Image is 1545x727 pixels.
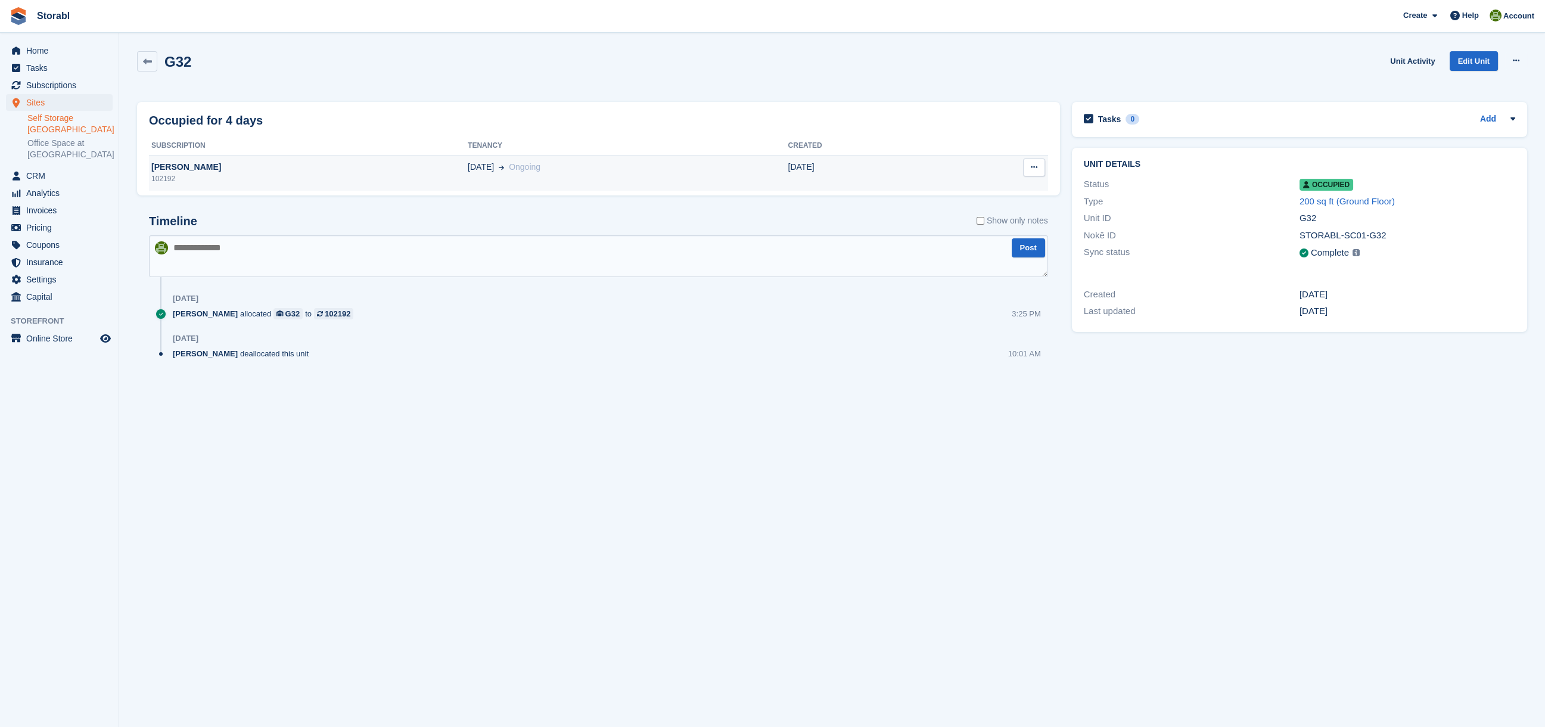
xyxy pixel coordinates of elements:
div: Last updated [1084,305,1300,318]
div: 102192 [325,308,350,319]
a: menu [6,237,113,253]
span: [PERSON_NAME] [173,348,238,359]
a: menu [6,254,113,271]
div: Type [1084,195,1300,209]
img: stora-icon-8386f47178a22dfd0bd8f6a31ec36ba5ce8667c1dd55bd0f319d3a0aa187defe.svg [10,7,27,25]
a: menu [6,185,113,201]
a: Add [1480,113,1496,126]
a: menu [6,167,113,184]
span: Capital [26,288,98,305]
div: 10:01 AM [1008,348,1041,359]
span: Storefront [11,315,119,327]
td: [DATE] [788,155,938,191]
span: Create [1403,10,1427,21]
a: menu [6,77,113,94]
span: Home [26,42,98,59]
div: Status [1084,178,1300,191]
div: Unit ID [1084,212,1300,225]
h2: G32 [164,54,191,70]
div: 3:25 PM [1012,308,1040,319]
span: Subscriptions [26,77,98,94]
span: CRM [26,167,98,184]
span: [DATE] [468,161,494,173]
img: icon-info-grey-7440780725fd019a000dd9b08b2336e03edf1995a4989e88bcd33f0948082b44.svg [1353,249,1360,256]
a: Storabl [32,6,74,26]
label: Show only notes [977,215,1048,227]
div: Sync status [1084,246,1300,260]
a: menu [6,42,113,59]
a: menu [6,288,113,305]
div: Complete [1311,246,1349,260]
a: Edit Unit [1450,51,1498,71]
h2: Unit details [1084,160,1515,169]
h2: Occupied for 4 days [149,111,263,129]
a: menu [6,60,113,76]
span: Invoices [26,202,98,219]
span: Pricing [26,219,98,236]
h2: Tasks [1098,114,1121,125]
span: Occupied [1300,179,1353,191]
span: Sites [26,94,98,111]
span: Insurance [26,254,98,271]
th: Tenancy [468,136,788,156]
div: STORABL-SC01-G32 [1300,229,1515,243]
div: G32 [285,308,300,319]
span: Coupons [26,237,98,253]
a: G32 [273,308,303,319]
div: deallocated this unit [173,348,315,359]
span: Ongoing [509,162,540,172]
input: Show only notes [977,215,984,227]
span: Analytics [26,185,98,201]
a: menu [6,330,113,347]
span: Online Store [26,330,98,347]
span: Help [1462,10,1479,21]
a: 102192 [314,308,353,319]
a: 200 sq ft (Ground Floor) [1300,196,1395,206]
a: menu [6,271,113,288]
th: Subscription [149,136,468,156]
div: [DATE] [173,334,198,343]
h2: Timeline [149,215,197,228]
div: [DATE] [1300,305,1515,318]
a: menu [6,94,113,111]
a: Self Storage [GEOGRAPHIC_DATA] [27,113,113,135]
div: allocated to [173,308,359,319]
div: [DATE] [173,294,198,303]
img: Shurrelle Harrington [1490,10,1502,21]
a: Preview store [98,331,113,346]
div: [PERSON_NAME] [149,161,468,173]
div: Created [1084,288,1300,302]
span: Settings [26,271,98,288]
a: Unit Activity [1385,51,1440,71]
div: Nokē ID [1084,229,1300,243]
span: Tasks [26,60,98,76]
img: Shurrelle Harrington [155,241,168,254]
a: Office Space at [GEOGRAPHIC_DATA] [27,138,113,160]
a: menu [6,202,113,219]
span: Account [1503,10,1534,22]
div: [DATE] [1300,288,1515,302]
div: 0 [1126,114,1139,125]
div: 102192 [149,173,468,184]
button: Post [1012,238,1045,258]
div: G32 [1300,212,1515,225]
span: [PERSON_NAME] [173,308,238,319]
th: Created [788,136,938,156]
a: menu [6,219,113,236]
